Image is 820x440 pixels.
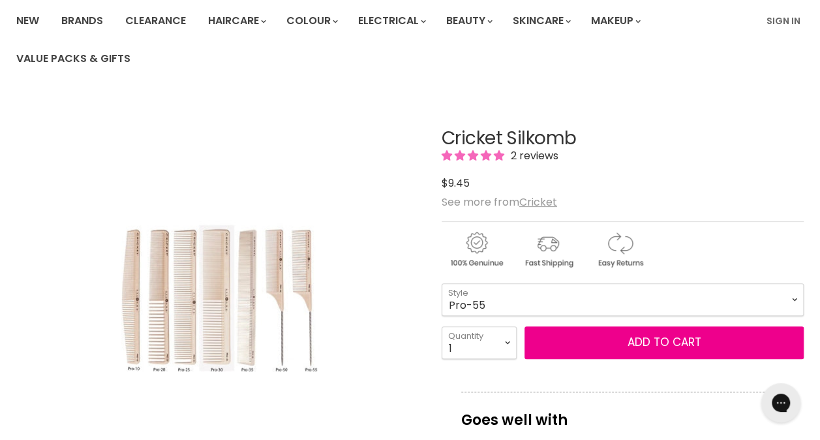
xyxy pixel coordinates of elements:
a: New [7,7,49,35]
select: Quantity [442,326,517,359]
a: Beauty [436,7,500,35]
span: See more from [442,195,557,210]
a: Electrical [348,7,434,35]
ul: Main menu [7,2,759,78]
span: Add to cart [627,334,701,350]
span: 2 reviews [507,148,558,163]
img: shipping.gif [513,230,583,270]
a: Brands [52,7,113,35]
a: Cricket [519,195,557,210]
span: $9.45 [442,176,470,191]
a: Colour [277,7,346,35]
a: Haircare [198,7,274,35]
a: Skincare [503,7,579,35]
a: Value Packs & Gifts [7,45,140,72]
img: genuine.gif [442,230,511,270]
p: Goes well with [461,392,784,435]
h1: Cricket Silkomb [442,129,804,149]
iframe: Gorgias live chat messenger [755,379,807,427]
span: 5.00 stars [442,148,507,163]
button: Add to cart [524,326,804,359]
a: Clearance [115,7,196,35]
a: Makeup [581,7,648,35]
img: returns.gif [585,230,654,270]
a: Sign In [759,7,808,35]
